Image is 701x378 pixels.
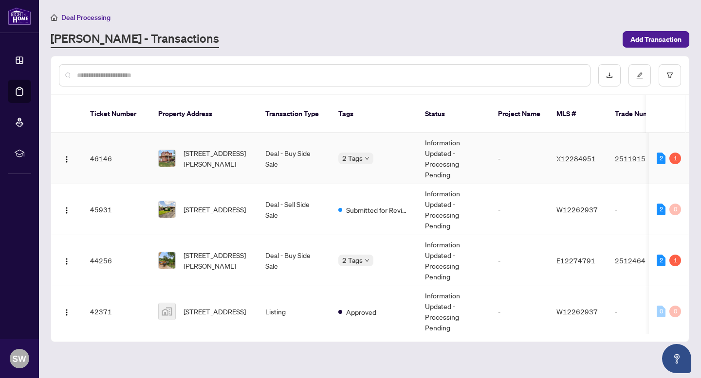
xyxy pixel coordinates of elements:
button: edit [628,64,651,86]
button: Logo [59,202,74,217]
td: - [490,184,549,235]
img: thumbnail-img [159,150,175,167]
td: 44256 [82,235,150,286]
button: Logo [59,304,74,319]
span: filter [666,72,673,79]
td: - [490,133,549,184]
th: Transaction Type [258,95,331,133]
button: Logo [59,253,74,268]
td: Information Updated - Processing Pending [417,133,490,184]
a: [PERSON_NAME] - Transactions [51,31,219,48]
span: X12284951 [556,154,596,163]
span: W12262937 [556,307,598,316]
img: thumbnail-img [159,303,175,320]
button: Add Transaction [623,31,689,48]
span: SW [13,352,26,365]
button: download [598,64,621,86]
td: 46146 [82,133,150,184]
div: 0 [657,306,665,317]
td: Information Updated - Processing Pending [417,235,490,286]
span: Submitted for Review [346,205,409,215]
span: down [365,156,369,161]
span: Approved [346,307,376,317]
span: 2 Tags [342,255,363,266]
td: 42371 [82,286,150,337]
span: [STREET_ADDRESS] [184,306,246,317]
span: E12274791 [556,256,595,265]
button: filter [659,64,681,86]
img: Logo [63,206,71,214]
th: Property Address [150,95,258,133]
td: Deal - Sell Side Sale [258,184,331,235]
td: Deal - Buy Side Sale [258,133,331,184]
td: 2511915 [607,133,675,184]
td: - [490,235,549,286]
img: Logo [63,309,71,316]
td: - [490,286,549,337]
th: MLS # [549,95,607,133]
div: 1 [669,255,681,266]
td: Information Updated - Processing Pending [417,286,490,337]
div: 2 [657,153,665,164]
div: 1 [669,153,681,164]
div: 2 [657,204,665,215]
img: logo [8,7,31,25]
div: 0 [669,306,681,317]
td: Listing [258,286,331,337]
span: Deal Processing [61,13,111,22]
img: Logo [63,258,71,265]
td: 45931 [82,184,150,235]
div: 2 [657,255,665,266]
img: Logo [63,155,71,163]
span: download [606,72,613,79]
span: [STREET_ADDRESS] [184,204,246,215]
div: 0 [669,204,681,215]
span: 2 Tags [342,153,363,164]
img: thumbnail-img [159,252,175,269]
span: down [365,258,369,263]
span: W12262937 [556,205,598,214]
span: Add Transaction [630,32,682,47]
img: thumbnail-img [159,201,175,218]
td: Deal - Buy Side Sale [258,235,331,286]
td: 2512464 [607,235,675,286]
span: edit [636,72,643,79]
th: Tags [331,95,417,133]
th: Project Name [490,95,549,133]
td: Information Updated - Processing Pending [417,184,490,235]
th: Trade Number [607,95,675,133]
span: home [51,14,57,21]
button: Logo [59,151,74,166]
span: [STREET_ADDRESS][PERSON_NAME] [184,148,250,169]
th: Status [417,95,490,133]
td: - [607,286,675,337]
button: Open asap [662,344,691,373]
td: - [607,184,675,235]
th: Ticket Number [82,95,150,133]
span: [STREET_ADDRESS][PERSON_NAME] [184,250,250,271]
